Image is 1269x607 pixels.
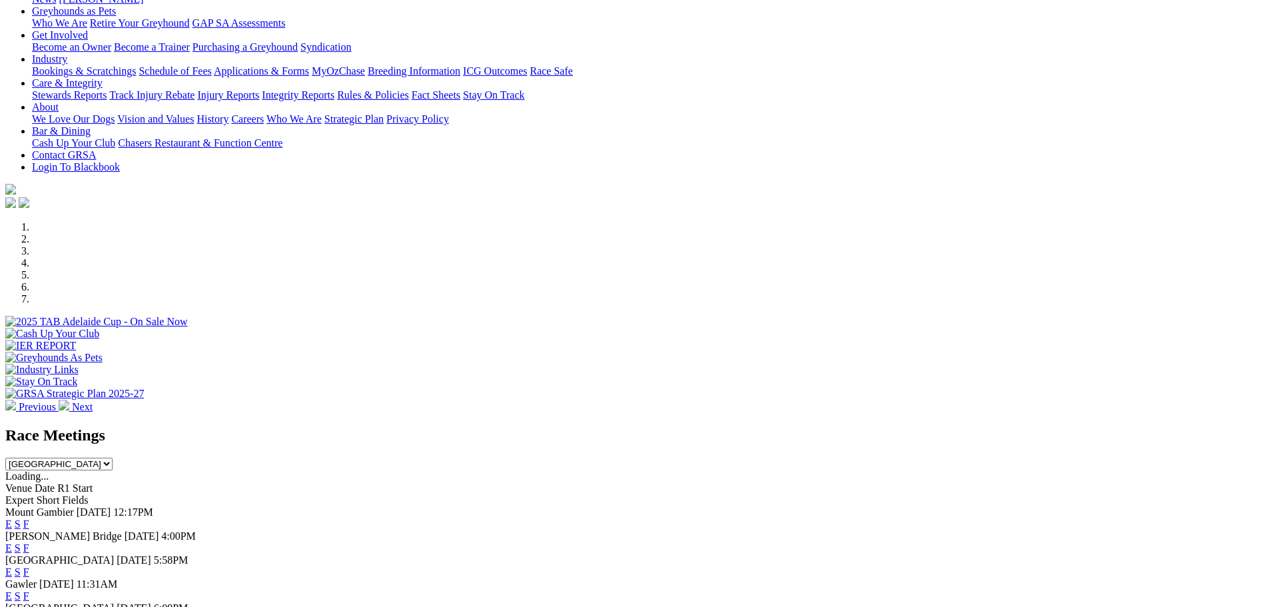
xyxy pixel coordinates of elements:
[5,328,99,340] img: Cash Up Your Club
[5,470,49,482] span: Loading...
[35,482,55,494] span: Date
[59,400,69,410] img: chevron-right-pager-white.svg
[5,352,103,364] img: Greyhounds As Pets
[5,506,74,518] span: Mount Gambier
[15,566,21,578] a: S
[5,400,16,410] img: chevron-left-pager-white.svg
[15,518,21,530] a: S
[5,590,12,602] a: E
[32,125,91,137] a: Bar & Dining
[32,65,1264,77] div: Industry
[5,566,12,578] a: E
[32,41,1264,53] div: Get Involved
[32,113,1264,125] div: About
[5,401,59,412] a: Previous
[57,482,93,494] span: R1 Start
[39,578,74,590] span: [DATE]
[463,65,527,77] a: ICG Outcomes
[90,17,190,29] a: Retire Your Greyhound
[5,316,188,328] img: 2025 TAB Adelaide Cup - On Sale Now
[5,184,16,195] img: logo-grsa-white.png
[214,65,309,77] a: Applications & Forms
[231,113,264,125] a: Careers
[5,364,79,376] img: Industry Links
[23,518,29,530] a: F
[15,590,21,602] a: S
[5,578,37,590] span: Gawler
[117,554,151,566] span: [DATE]
[5,482,32,494] span: Venue
[5,494,34,506] span: Expert
[197,113,228,125] a: History
[32,89,1264,101] div: Care & Integrity
[5,530,122,542] span: [PERSON_NAME] Bridge
[19,197,29,208] img: twitter.svg
[32,65,136,77] a: Bookings & Scratchings
[32,89,107,101] a: Stewards Reports
[32,137,115,149] a: Cash Up Your Club
[312,65,365,77] a: MyOzChase
[5,388,144,400] img: GRSA Strategic Plan 2025-27
[114,41,190,53] a: Become a Trainer
[113,506,153,518] span: 12:17PM
[32,137,1264,149] div: Bar & Dining
[32,161,120,173] a: Login To Blackbook
[59,401,93,412] a: Next
[32,101,59,113] a: About
[5,518,12,530] a: E
[5,340,76,352] img: IER REPORT
[77,506,111,518] span: [DATE]
[32,17,87,29] a: Who We Are
[5,554,114,566] span: [GEOGRAPHIC_DATA]
[161,530,196,542] span: 4:00PM
[118,137,282,149] a: Chasers Restaurant & Function Centre
[5,426,1264,444] h2: Race Meetings
[32,41,111,53] a: Become an Owner
[463,89,524,101] a: Stay On Track
[32,113,115,125] a: We Love Our Dogs
[23,542,29,554] a: F
[32,149,96,161] a: Contact GRSA
[262,89,334,101] a: Integrity Reports
[154,554,189,566] span: 5:58PM
[109,89,195,101] a: Track Injury Rebate
[37,494,60,506] span: Short
[117,113,194,125] a: Vision and Values
[412,89,460,101] a: Fact Sheets
[77,578,118,590] span: 11:31AM
[139,65,211,77] a: Schedule of Fees
[197,89,259,101] a: Injury Reports
[15,542,21,554] a: S
[23,566,29,578] a: F
[5,542,12,554] a: E
[32,77,103,89] a: Care & Integrity
[386,113,449,125] a: Privacy Policy
[62,494,88,506] span: Fields
[32,5,116,17] a: Greyhounds as Pets
[32,17,1264,29] div: Greyhounds as Pets
[32,29,88,41] a: Get Involved
[5,376,77,388] img: Stay On Track
[125,530,159,542] span: [DATE]
[300,41,351,53] a: Syndication
[193,41,298,53] a: Purchasing a Greyhound
[324,113,384,125] a: Strategic Plan
[193,17,286,29] a: GAP SA Assessments
[23,590,29,602] a: F
[266,113,322,125] a: Who We Are
[530,65,572,77] a: Race Safe
[32,53,67,65] a: Industry
[368,65,460,77] a: Breeding Information
[5,197,16,208] img: facebook.svg
[72,401,93,412] span: Next
[19,401,56,412] span: Previous
[337,89,409,101] a: Rules & Policies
